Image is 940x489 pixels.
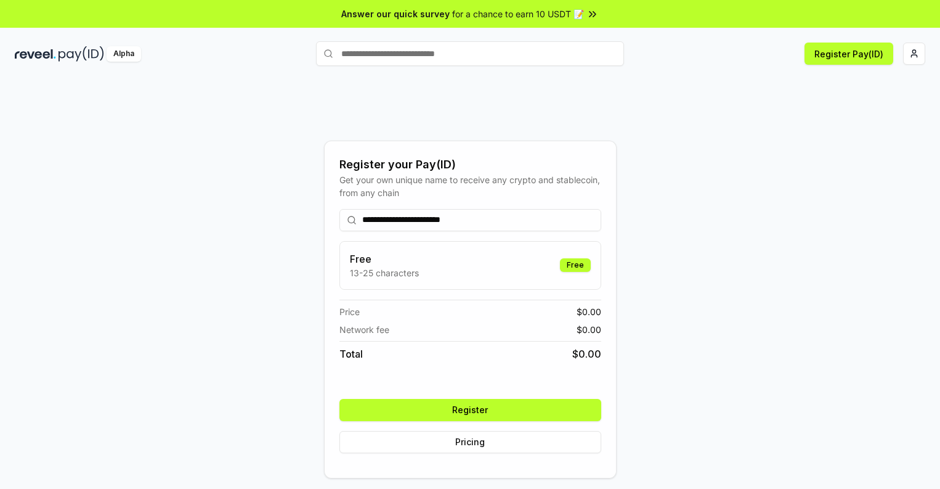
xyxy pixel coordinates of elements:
[577,323,601,336] span: $ 0.00
[339,156,601,173] div: Register your Pay(ID)
[560,258,591,272] div: Free
[350,266,419,279] p: 13-25 characters
[107,46,141,62] div: Alpha
[341,7,450,20] span: Answer our quick survey
[339,431,601,453] button: Pricing
[339,305,360,318] span: Price
[15,46,56,62] img: reveel_dark
[452,7,584,20] span: for a chance to earn 10 USDT 📝
[804,43,893,65] button: Register Pay(ID)
[577,305,601,318] span: $ 0.00
[339,323,389,336] span: Network fee
[572,347,601,361] span: $ 0.00
[339,347,363,361] span: Total
[350,252,419,266] h3: Free
[339,173,601,199] div: Get your own unique name to receive any crypto and stablecoin, from any chain
[59,46,104,62] img: pay_id
[339,399,601,421] button: Register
